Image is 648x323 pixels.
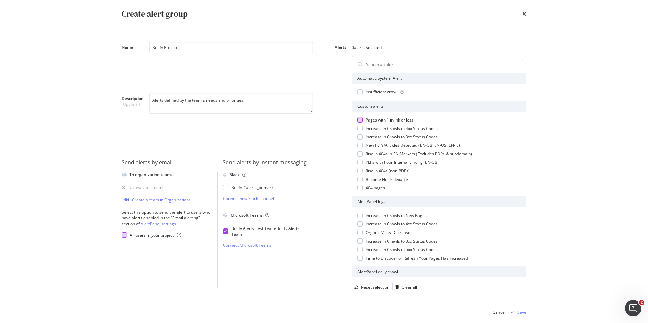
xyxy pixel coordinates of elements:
[122,101,144,107] span: (Optional)
[366,177,408,182] span: Become Not Indexable
[141,221,176,227] a: AlertPanel settings
[365,59,523,70] input: Search an alert
[366,213,427,218] span: Increase in Crawls to New Pages
[393,283,417,291] button: Clear all
[130,232,174,238] span: All users in your project
[122,44,144,86] label: Name
[122,209,212,226] div: Select this option to send the alert to users who have alerts enabled in the “Email alerting” sec...
[625,300,641,316] iframe: Intercom live chat
[366,247,438,252] span: Increase in Crawls to 5xx Status Codes
[231,212,269,218] div: Microsoft Teams
[366,238,438,244] span: Increase in Crawls to 3xx Status Codes
[149,42,313,53] input: Name
[402,284,417,290] div: Clear all
[366,255,468,261] span: Time to Discover or Refresh Your Pages Has Increased
[230,172,246,178] div: Slack
[223,242,313,248] a: Connect Microsoft Teams
[352,73,526,84] div: Automatic System Alert
[352,283,389,291] button: Reset selection
[366,89,397,95] span: Insufficient crawl
[352,196,526,207] div: AlertPanel logs
[366,117,413,123] span: Pages with 1 inlink or less
[129,172,173,178] div: To organization teams
[231,185,273,190] div: Botify - #alerts_primark
[231,225,308,237] div: Botify Alerts Test Team - Botify Alerts Team
[352,45,382,50] div: 0 alerts selected
[366,134,438,140] span: Increase in Crawls to 3xx Status Codes
[352,266,526,277] div: AlertPanel daily crawl
[335,44,346,52] label: Alerts
[128,185,164,190] div: No available teams
[223,196,313,201] a: Connect new Slack channel
[517,309,526,315] div: Save
[149,93,313,114] textarea: Alerts defined by the team's needs and priorities.
[366,151,472,157] span: Rise in 404s in EN Markets (Excludes PDPs & subdomain)
[508,307,526,318] button: Save
[122,8,188,20] div: Create alert group
[522,8,526,20] div: times
[366,221,438,227] span: Increase in Crawls to 4xx Status Codes
[122,159,212,166] div: Send alerts by email
[132,197,191,203] div: Create a team in Organizations
[493,307,506,318] button: Cancel
[366,185,385,191] span: 404 pages
[366,230,410,235] span: Organic Visits Decrease
[639,300,644,305] span: 2
[122,96,144,101] span: Description
[493,309,506,315] div: Cancel
[122,196,191,204] button: Create a team in Organizations
[366,142,460,148] span: New PLPs/Articles Detected (EN-GB, EN-US, EN-IE)
[366,126,438,131] span: Increase in Crawls to 4xx Status Codes
[361,284,389,290] div: Reset selection
[366,168,410,174] span: Rise in 404s (non-PDPs)
[223,159,313,166] div: Send alerts by instant messaging
[366,159,439,165] span: PLPs with Poor Internal Linking (EN-GB)
[352,101,526,112] div: Custom alerts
